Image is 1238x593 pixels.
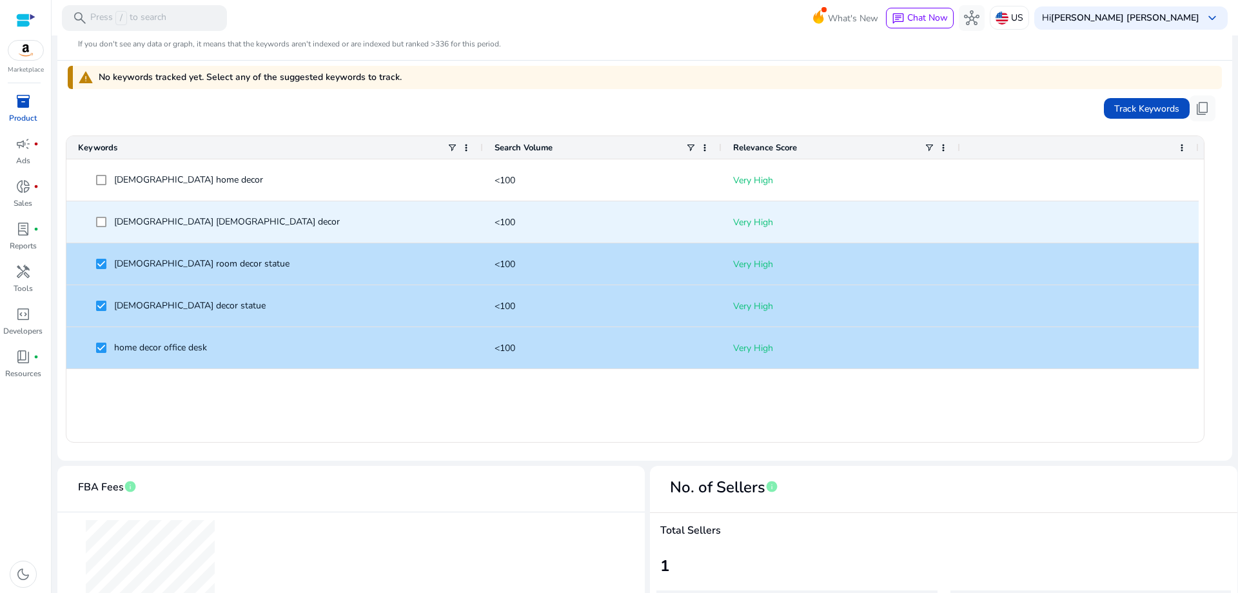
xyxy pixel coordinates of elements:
[16,155,30,166] p: Ads
[733,142,797,154] span: Relevance Score
[1011,6,1023,29] p: US
[495,142,553,154] span: Search Volume
[495,174,515,186] span: <100
[495,258,515,270] span: <100
[5,368,41,379] p: Resources
[34,141,39,146] span: fiber_manual_record
[114,174,263,186] span: [DEMOGRAPHIC_DATA] home decor
[892,12,905,25] span: chat
[114,257,290,270] span: [DEMOGRAPHIC_DATA] room decor statue
[765,480,778,493] span: info
[34,226,39,232] span: fiber_manual_record
[495,300,515,312] span: <100
[1190,95,1215,121] button: content_copy
[733,167,948,194] p: Very High
[1051,12,1199,24] b: [PERSON_NAME] [PERSON_NAME]
[15,307,31,322] span: code_blocks
[9,112,37,124] p: Product
[733,251,948,277] p: Very High
[495,216,515,228] span: <100
[1114,102,1179,116] span: Track Keywords
[996,12,1008,25] img: us.svg
[8,41,43,60] img: amazon.svg
[964,10,979,26] span: hub
[1195,101,1210,116] span: content_copy
[14,283,33,294] p: Tools
[78,38,501,50] mat-card-subtitle: If you don't see any data or graph, it means that the keywords aren't indexed or are indexed but ...
[78,476,124,499] span: FBA Fees
[495,342,515,354] span: <100
[828,7,878,30] span: What's New
[114,341,207,354] span: home decor office desk
[115,11,127,25] span: /
[1104,98,1190,119] button: Track Keywords
[660,554,1227,578] div: 1
[1042,14,1199,23] p: Hi
[34,184,39,189] span: fiber_manual_record
[90,11,166,25] p: Press to search
[15,349,31,365] span: book_4
[15,94,31,109] span: inventory_2
[15,264,31,279] span: handyman
[660,525,1227,537] h4: Total Sellers
[886,8,954,28] button: chatChat Now
[34,354,39,359] span: fiber_manual_record
[114,299,266,312] span: [DEMOGRAPHIC_DATA] decor statue
[907,12,948,24] span: Chat Now
[114,216,340,228] span: [DEMOGRAPHIC_DATA] [DEMOGRAPHIC_DATA] decor
[15,136,31,152] span: campaign
[733,209,948,236] p: Very High
[124,480,137,493] span: info
[660,476,765,499] span: No. of Sellers
[72,10,88,26] span: search
[3,325,43,337] p: Developers
[78,142,117,154] span: Keywords
[1204,10,1220,26] span: keyboard_arrow_down
[10,240,37,252] p: Reports
[8,65,44,75] p: Marketplace
[733,335,948,361] p: Very High
[959,5,985,31] button: hub
[78,70,93,85] span: warning
[15,221,31,237] span: lab_profile
[15,179,31,194] span: donut_small
[15,567,31,582] span: dark_mode
[14,197,32,209] p: Sales
[99,71,402,84] span: No keywords tracked yet. Select any of the suggested keywords to track.
[733,293,948,319] p: Very High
